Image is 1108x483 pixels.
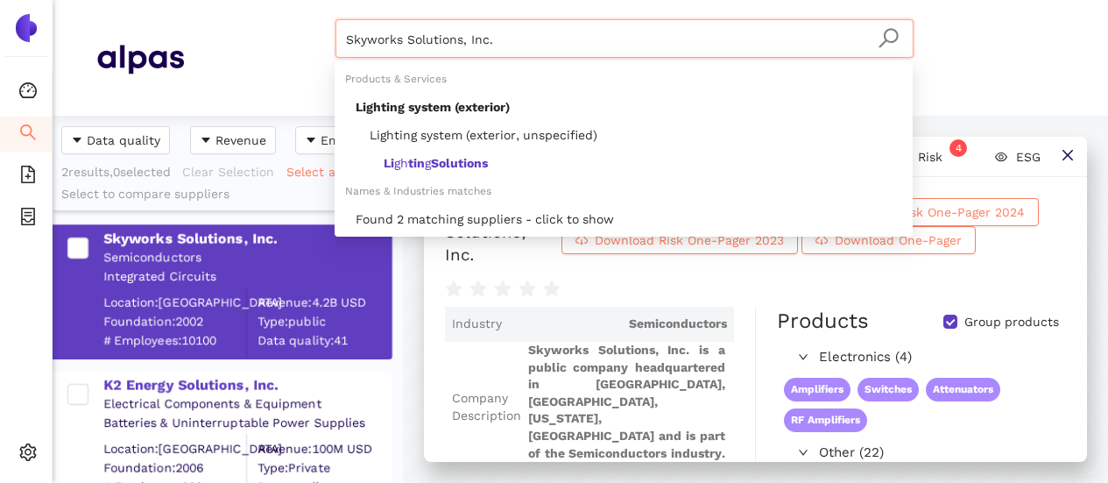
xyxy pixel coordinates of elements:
span: Foundation: 2002 [103,313,246,330]
img: Logo [12,14,40,42]
div: Revenue: 4.2B USD [258,294,391,311]
span: Semiconductors [509,316,727,333]
span: Amplifiers [784,378,850,401]
div: Electrical Components & Equipment [103,395,391,413]
div: Location: [GEOGRAPHIC_DATA] [103,294,246,311]
div: Batteries & Uninterruptable Power Supplies [103,415,391,432]
img: Homepage [96,37,184,81]
span: Type: public [258,313,391,330]
span: star [469,281,487,298]
div: Integrated Circuits [103,268,391,286]
span: Employees [321,131,385,150]
div: Products & Services [335,65,913,93]
span: Revenue [215,131,266,150]
div: Semiconductors [103,249,391,266]
span: Select all [286,162,342,181]
button: Clear Selection [181,158,286,186]
span: Foundation: 2006 [103,459,246,477]
span: 4 [956,142,962,154]
span: gh g [384,156,488,170]
span: caret-down [200,134,212,148]
span: Switches [857,378,919,401]
div: Found 2 matching suppliers - click to show [335,205,913,233]
span: Attenuators [926,378,1000,401]
span: Lighting system (exterior, unspecified) [356,128,597,142]
span: star [519,281,536,298]
div: Names & Industries matches [335,177,913,205]
span: Download Risk One-Pager 2023 [595,231,784,250]
button: Select all [286,158,354,186]
span: star [445,281,462,298]
span: right [798,447,808,458]
span: Lighting system (exterior) [356,100,510,114]
span: Type: Private [258,459,391,477]
span: dashboard [19,75,37,110]
span: eye [995,151,1007,163]
button: caret-downEmployees [295,126,394,154]
button: cloud-downloadDownload One-Pager [801,226,976,254]
span: Skyworks Solutions, Inc. is a public company headquartered in [GEOGRAPHIC_DATA], [GEOGRAPHIC_DATA... [528,342,727,473]
span: Group products [957,314,1066,331]
button: cloud-downloadDownload Risk One-Pager 2023 [561,226,798,254]
span: Risk [918,150,960,164]
span: file-add [19,160,37,195]
button: caret-downData quality [61,126,170,154]
div: Select to compare suppliers [61,186,394,203]
div: Electronics (4) [777,344,1064,372]
span: cloud-download [815,234,828,248]
b: Li [384,156,394,170]
span: Electronics (4) [819,347,1057,368]
div: Products [777,307,869,337]
button: caret-downRevenue [190,126,276,154]
span: search [878,27,900,49]
span: star [494,281,512,298]
div: Other (22) [777,439,1064,467]
div: Found 2 matching suppliers - click to show [356,210,902,229]
span: Other (22) [819,443,1057,464]
span: 2 results, 0 selected [61,165,171,179]
span: Download Risk One-Pager 2024 [835,202,1025,222]
span: Data quality: 41 [258,331,391,349]
span: Download One-Pager [835,231,962,250]
span: search [19,117,37,153]
b: Solutions [431,156,488,170]
div: Skyworks Solutions, Inc. [103,230,391,249]
div: K2 Energy Solutions, Inc. [103,376,391,395]
div: Revenue: 100M USD [258,440,391,458]
span: Data quality [87,131,160,150]
sup: 4 [949,139,967,157]
b: tin [408,156,425,170]
span: container [19,202,37,237]
span: Industry [452,316,502,333]
span: star [543,281,561,298]
div: Location: [GEOGRAPHIC_DATA] [103,440,246,458]
span: right [798,352,808,362]
span: caret-down [71,134,83,148]
span: ESG [1016,150,1041,164]
span: Company Description [452,390,521,424]
span: RF Amplifiers [784,408,867,432]
span: setting [19,437,37,472]
button: cloud-downloadDownload Risk One-Pager 2024 [801,198,1039,226]
span: close [1061,148,1075,162]
span: caret-down [305,134,317,148]
span: cloud-download [575,234,588,248]
button: close [1048,137,1087,176]
span: # Employees: 10100 [103,331,246,349]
